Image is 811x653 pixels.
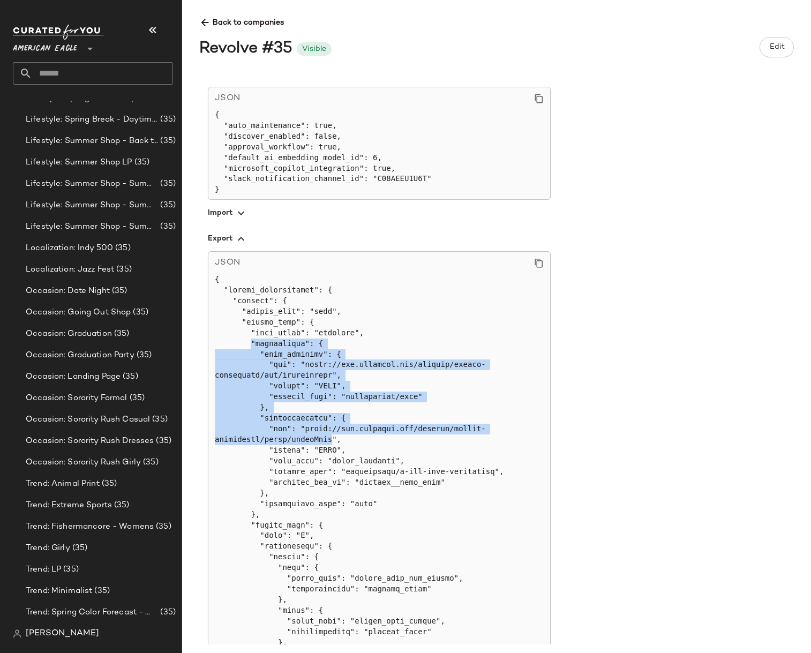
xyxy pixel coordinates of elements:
span: Lifestyle: Summer Shop - Back to School Essentials [26,135,158,147]
span: Trend: Spring Color Forecast - Womens [26,606,158,619]
span: Back to companies [199,9,794,28]
span: (35) [121,371,138,383]
button: Import [208,200,551,226]
span: JSON [215,92,240,106]
span: (35) [110,285,127,297]
img: cfy_white_logo.C9jOOHJF.svg [13,25,104,40]
span: Occasion: Sorority Rush Dresses [26,435,154,447]
span: Occasion: Landing Page [26,371,121,383]
span: (35) [132,156,150,169]
span: Occasion: Graduation Party [26,349,134,362]
span: (35) [141,456,159,469]
span: (35) [70,542,88,554]
span: Lifestyle: Summer Shop - Summer Internship [26,199,158,212]
span: Edit [769,43,784,51]
span: Lifestyle: Summer Shop - Summer Abroad [26,178,158,190]
span: (35) [150,414,168,426]
span: (35) [158,114,176,126]
span: Trend: LP [26,564,61,576]
img: svg%3e [13,629,21,638]
span: (35) [61,564,79,576]
span: (35) [100,478,117,490]
span: (35) [131,306,148,319]
button: Edit [760,37,794,57]
span: (35) [92,585,110,597]
span: Lifestyle: Summer Shop - Summer Study Sessions [26,221,158,233]
span: (35) [112,328,130,340]
span: (35) [158,135,176,147]
span: Occasion: Going Out Shop [26,306,131,319]
button: Export [208,226,551,251]
span: (35) [158,606,176,619]
span: Trend: Girly [26,542,70,554]
span: (35) [154,521,171,533]
span: Trend: Extreme Sports [26,499,112,512]
span: Occasion: Graduation [26,328,112,340]
span: [PERSON_NAME] [26,627,99,640]
span: Localization: Jazz Fest [26,264,114,276]
span: (35) [113,242,131,254]
pre: { "auto_maintenance": true, "discover_enabled": false, "approval_workflow": true, "default_ai_emb... [215,110,544,196]
span: American Eagle [13,36,77,56]
span: Trend: Fishermancore - Womens [26,521,154,533]
span: JSON [215,256,240,270]
span: (35) [154,435,171,447]
span: Localization: Indy 500 [26,242,113,254]
span: Occasion: Date Night [26,285,110,297]
span: (35) [114,264,132,276]
span: (35) [112,499,130,512]
span: (35) [158,178,176,190]
span: Trend: Minimalist [26,585,92,597]
span: Occasion: Sorority Formal [26,392,127,404]
span: (35) [158,221,176,233]
span: Occasion: Sorority Rush Casual [26,414,150,426]
span: (35) [158,199,176,212]
span: Lifestyle: Summer Shop LP [26,156,132,169]
span: (35) [134,349,152,362]
span: (35) [127,392,145,404]
span: Lifestyle: Spring Break - Daytime Casual [26,114,158,126]
div: Visible [302,43,326,55]
span: Trend: Animal Print [26,478,100,490]
span: Occasion: Sorority Rush Girly [26,456,141,469]
div: Revolve #35 [199,37,292,61]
